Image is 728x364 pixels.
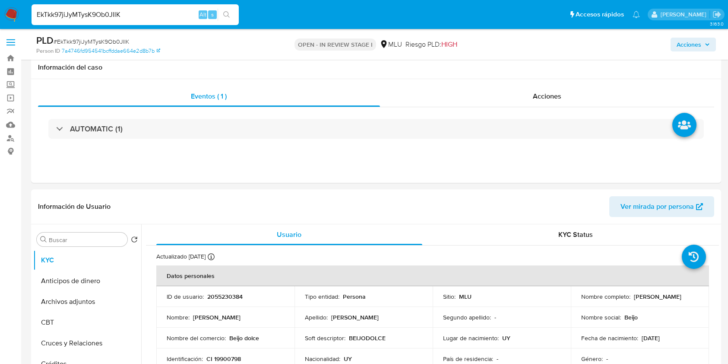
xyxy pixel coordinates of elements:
span: Eventos ( 1 ) [191,91,227,101]
th: Datos personales [156,265,709,286]
button: Archivos adjuntos [33,291,141,312]
b: PLD [36,33,54,47]
button: Ver mirada por persona [609,196,714,217]
a: Notificaciones [633,11,640,18]
button: Acciones [671,38,716,51]
p: [PERSON_NAME] [634,293,681,300]
p: Segundo apellido : [443,313,491,321]
p: CI 19900798 [206,355,241,363]
p: Sitio : [443,293,456,300]
span: s [211,10,214,19]
p: - [497,355,498,363]
p: [DATE] [642,334,660,342]
span: Acciones [677,38,701,51]
button: Anticipos de dinero [33,271,141,291]
p: UY [502,334,510,342]
p: Nombre del comercio : [167,334,226,342]
h3: AUTOMATIC (1) [70,124,123,134]
button: Buscar [40,236,47,243]
p: Beijo dolce [229,334,259,342]
span: Alt [199,10,206,19]
p: - [606,355,608,363]
span: # EkTkk97jiJyMTysK9Ob0JIlK [54,37,129,46]
p: [PERSON_NAME] [193,313,241,321]
span: Acciones [533,91,561,101]
p: - [494,313,496,321]
p: BEIJODOLCE [349,334,386,342]
a: Salir [712,10,722,19]
p: OPEN - IN REVIEW STAGE I [294,38,376,51]
p: Actualizado [DATE] [156,252,206,261]
span: Accesos rápidos [576,10,624,19]
p: Fecha de nacimiento : [581,334,638,342]
p: 2055230384 [207,293,243,300]
p: UY [344,355,352,363]
p: ximena.felix@mercadolibre.com [661,10,709,19]
p: Apellido : [305,313,328,321]
p: Género : [581,355,603,363]
span: Ver mirada por persona [620,196,694,217]
span: HIGH [441,39,457,49]
p: Lugar de nacimiento : [443,334,499,342]
p: Soft descriptor : [305,334,345,342]
input: Buscar usuario o caso... [32,9,239,20]
input: Buscar [49,236,124,244]
button: search-icon [218,9,235,21]
p: Nacionalidad : [305,355,340,363]
p: Nombre : [167,313,190,321]
p: [PERSON_NAME] [331,313,379,321]
button: CBT [33,312,141,333]
h1: Información del caso [38,63,714,72]
p: Nombre completo : [581,293,630,300]
p: Persona [343,293,366,300]
div: MLU [380,40,402,49]
button: Volver al orden por defecto [131,236,138,246]
p: Identificación : [167,355,203,363]
div: AUTOMATIC (1) [48,119,704,139]
button: KYC [33,250,141,271]
span: KYC Status [558,230,593,239]
p: País de residencia : [443,355,493,363]
p: Beijo [624,313,638,321]
h1: Información de Usuario [38,202,111,211]
span: Usuario [277,230,301,239]
b: Person ID [36,47,60,55]
a: 7a4746fd954541bcffddae664e2d8b7b [62,47,160,55]
p: Nombre social : [581,313,621,321]
p: Tipo entidad : [305,293,339,300]
span: Riesgo PLD: [405,40,457,49]
p: MLU [459,293,472,300]
p: ID de usuario : [167,293,204,300]
button: Cruces y Relaciones [33,333,141,354]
